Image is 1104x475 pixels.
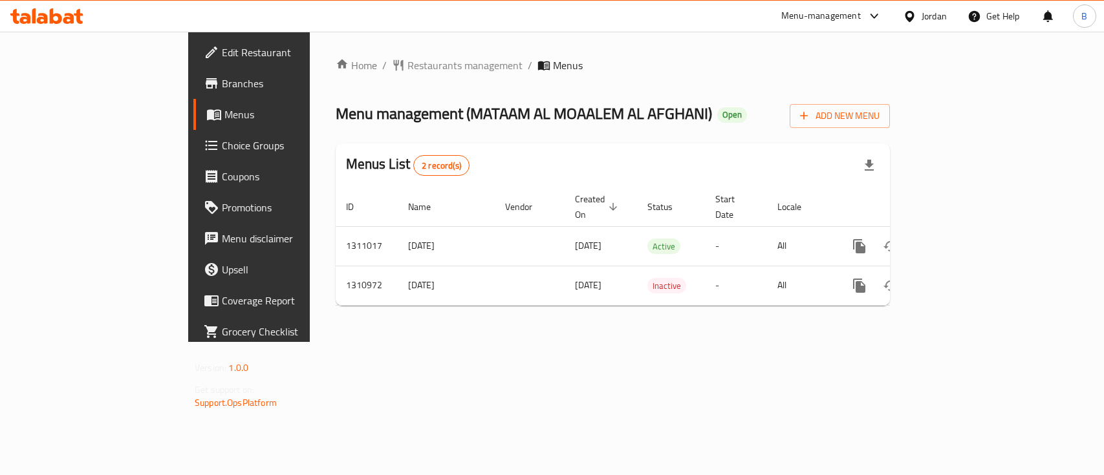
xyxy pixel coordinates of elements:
span: Edit Restaurant [222,45,362,60]
span: Version: [195,359,226,376]
td: All [767,226,834,266]
td: - [705,266,767,305]
div: Open [717,107,747,123]
span: Active [647,239,680,254]
span: Created On [575,191,622,222]
span: Get support on: [195,381,254,398]
span: Inactive [647,279,686,293]
a: Branches [193,68,373,99]
button: Change Status [875,231,906,262]
span: 1.0.0 [228,359,248,376]
a: Menu disclaimer [193,223,373,254]
a: Edit Restaurant [193,37,373,68]
span: Status [647,199,689,215]
span: Menu management ( MATAAM AL MOAALEM AL AFGHANI ) [336,99,712,128]
span: Menus [553,58,583,73]
td: All [767,266,834,305]
span: Open [717,109,747,120]
div: Inactive [647,278,686,293]
h2: Menus List [346,154,470,176]
span: Name [408,199,448,215]
span: [DATE] [575,277,601,293]
button: Add New Menu [790,104,890,128]
span: B [1081,9,1087,23]
th: Actions [834,187,979,227]
td: [DATE] [398,266,495,305]
a: Grocery Checklist [193,316,373,347]
table: enhanced table [336,187,979,306]
span: Coupons [222,169,362,184]
div: Export file [854,150,885,181]
td: [DATE] [398,226,495,266]
div: Menu-management [781,8,861,24]
span: 2 record(s) [414,160,469,172]
span: [DATE] [575,237,601,254]
a: Choice Groups [193,130,373,161]
span: Vendor [505,199,549,215]
button: more [844,231,875,262]
div: Jordan [922,9,947,23]
button: Change Status [875,270,906,301]
span: Restaurants management [407,58,523,73]
span: Locale [777,199,818,215]
span: Choice Groups [222,138,362,153]
a: Upsell [193,254,373,285]
span: ID [346,199,371,215]
a: Coupons [193,161,373,192]
div: Total records count [413,155,470,176]
a: Coverage Report [193,285,373,316]
li: / [528,58,532,73]
td: - [705,226,767,266]
nav: breadcrumb [336,58,890,73]
li: / [382,58,387,73]
a: Menus [193,99,373,130]
span: Upsell [222,262,362,277]
span: Grocery Checklist [222,324,362,339]
span: Coverage Report [222,293,362,308]
a: Restaurants management [392,58,523,73]
span: Add New Menu [800,108,880,124]
span: Start Date [715,191,752,222]
span: Branches [222,76,362,91]
a: Support.OpsPlatform [195,394,277,411]
span: Menus [224,107,362,122]
span: Promotions [222,200,362,215]
a: Promotions [193,192,373,223]
button: more [844,270,875,301]
span: Menu disclaimer [222,231,362,246]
